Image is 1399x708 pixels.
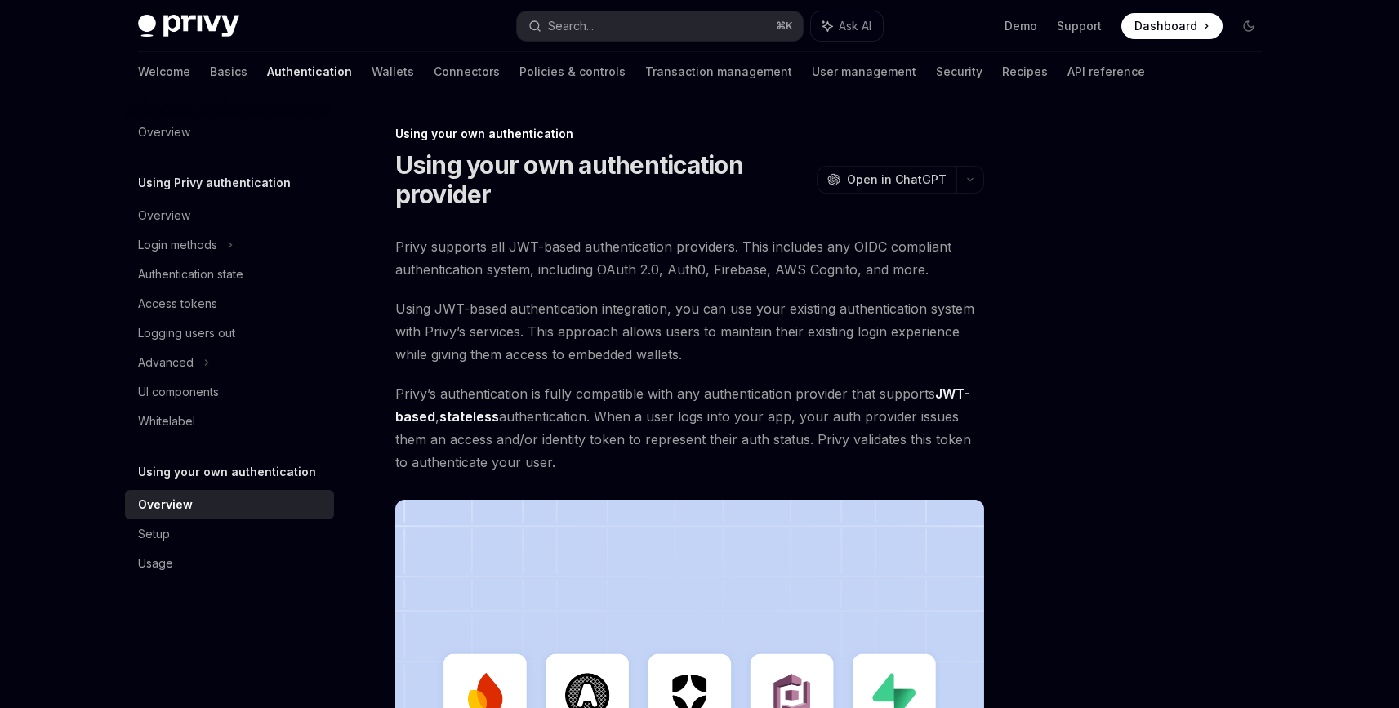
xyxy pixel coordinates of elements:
div: UI components [138,382,219,402]
div: Advanced [138,353,194,372]
a: Logging users out [125,318,334,348]
button: Search...⌘K [517,11,803,41]
a: Security [936,52,982,91]
a: Basics [210,52,247,91]
div: Whitelabel [138,412,195,431]
a: Overview [125,201,334,230]
a: Overview [125,490,334,519]
div: Authentication state [138,265,243,284]
span: Privy supports all JWT-based authentication providers. This includes any OIDC compliant authentic... [395,235,984,281]
a: Support [1057,18,1102,34]
div: Search... [548,16,594,36]
div: Using your own authentication [395,126,984,142]
a: Access tokens [125,289,334,318]
button: Ask AI [811,11,883,41]
a: Connectors [434,52,500,91]
a: Setup [125,519,334,549]
a: User management [812,52,916,91]
span: Ask AI [839,18,871,34]
span: Using JWT-based authentication integration, you can use your existing authentication system with ... [395,297,984,366]
button: Toggle dark mode [1236,13,1262,39]
h5: Using Privy authentication [138,173,291,193]
button: Open in ChatGPT [817,166,956,194]
h1: Using your own authentication provider [395,150,810,209]
span: Dashboard [1134,18,1197,34]
span: Privy’s authentication is fully compatible with any authentication provider that supports , authe... [395,382,984,474]
a: Whitelabel [125,407,334,436]
a: Dashboard [1121,13,1223,39]
a: Policies & controls [519,52,626,91]
a: Demo [1005,18,1037,34]
div: Access tokens [138,294,217,314]
a: API reference [1067,52,1145,91]
div: Overview [138,122,190,142]
a: Authentication state [125,260,334,289]
span: Open in ChatGPT [847,171,947,188]
div: Overview [138,495,193,514]
div: Logging users out [138,323,235,343]
div: Usage [138,554,173,573]
a: Transaction management [645,52,792,91]
a: Usage [125,549,334,578]
a: Overview [125,118,334,147]
span: ⌘ K [776,20,793,33]
a: stateless [439,408,499,425]
img: dark logo [138,15,239,38]
a: UI components [125,377,334,407]
a: Wallets [372,52,414,91]
div: Login methods [138,235,217,255]
a: Authentication [267,52,352,91]
h5: Using your own authentication [138,462,316,482]
div: Setup [138,524,170,544]
div: Overview [138,206,190,225]
a: Welcome [138,52,190,91]
a: Recipes [1002,52,1048,91]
